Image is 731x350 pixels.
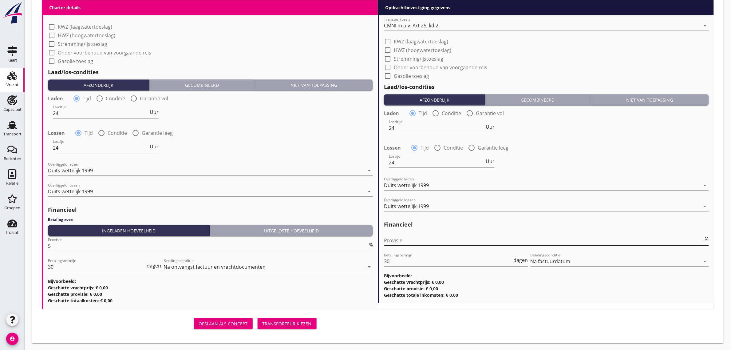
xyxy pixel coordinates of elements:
[48,241,368,251] input: Provisie
[50,227,207,234] div: Ingeladen hoeveelheid
[394,9,429,15] label: Transportbasis
[6,83,18,87] div: Vracht
[384,235,704,245] input: Provisie
[85,130,93,136] label: Tijd
[512,258,528,263] div: dagen
[389,123,484,133] input: Laadtijd
[48,68,373,76] h2: Laad/los-condities
[58,24,112,30] label: KWZ (laagwatertoeslag)
[384,279,709,285] h3: Geschatte vrachtprijs: € 0,00
[6,333,18,345] i: account_circle
[83,95,91,102] label: Tijd
[384,23,440,28] div: CMNI m.u.v. Art 25, lid 2.
[4,157,21,161] div: Berichten
[150,144,159,149] span: Uur
[488,97,588,103] div: Gecombineerd
[255,79,373,91] button: Niet van toepassing
[384,83,709,91] h2: Laad/los-condities
[106,95,125,102] label: Conditie
[48,8,104,14] div: CMNI m.u.v. Art 25, lid 2.
[478,145,509,151] label: Garantie leeg
[394,38,448,45] label: KWZ (laagwatertoeslag)
[263,320,312,327] div: Transporteur kiezen
[150,110,159,115] span: Uur
[145,263,161,268] div: dagen
[48,262,145,272] input: Betalingstermijn
[7,58,17,62] div: Kaart
[48,278,373,284] h3: Bijvoorbeeld:
[48,168,93,173] div: Duits wettelijk 1999
[365,167,373,174] i: arrow_drop_down
[384,272,709,279] h3: Bijvoorbeeld:
[485,94,591,105] button: Gecombineerd
[701,182,709,189] i: arrow_drop_down
[394,73,429,79] label: Gasolie toeslag
[701,258,709,265] i: arrow_drop_down
[48,130,65,136] strong: Lossen
[199,320,248,327] div: Opslaan als concept
[486,159,495,164] span: Uur
[53,143,148,153] input: Lostijd
[384,285,709,292] h3: Geschatte provisie: € 0,00
[384,183,429,188] div: Duits wettelijk 1999
[386,97,483,103] div: Afzonderlijk
[3,107,22,111] div: Capaciteit
[394,47,451,53] label: HWZ (hoogwatertoeslag)
[365,263,373,271] i: arrow_drop_down
[476,110,504,116] label: Garantie vol
[58,32,115,38] label: HWZ (hoogwatertoeslag)
[384,94,485,105] button: Afzonderlijk
[384,145,401,151] strong: Lossen
[212,227,370,234] div: Uitgeloste hoeveelheid
[384,220,709,229] h2: Financieel
[50,82,147,88] div: Afzonderlijk
[48,206,373,214] h2: Financieel
[442,110,461,116] label: Conditie
[531,259,571,264] div: Na factuurdatum
[48,284,373,291] h3: Geschatte vrachtprijs: € 0,00
[3,132,22,136] div: Transport
[384,292,709,298] h3: Geschatte totale inkomsten: € 0,00
[58,50,151,56] label: Onder voorbehoud van voorgaande reis
[384,203,429,209] div: Duits wettelijk 1999
[48,79,149,91] button: Afzonderlijk
[394,64,487,70] label: Onder voorbehoud van voorgaande reis
[394,0,452,6] label: Verzekering schip vereist
[394,56,443,62] label: Stremming/ijstoeslag
[1,2,23,24] img: logo-small.a267ee39.svg
[210,225,373,236] button: Uitgeloste hoeveelheid
[48,297,373,304] h3: Geschatte totaalkosten: € 0,00
[384,256,512,266] input: Betalingstermijn
[53,108,148,118] input: Laadtijd
[701,203,709,210] i: arrow_drop_down
[368,242,373,247] div: %
[389,158,484,167] input: Lostijd
[384,110,399,116] strong: Laden
[48,189,93,194] div: Duits wettelijk 1999
[593,97,706,103] div: Niet van toepassing
[48,225,210,236] button: Ingeladen hoeveelheid
[257,82,370,88] div: Niet van toepassing
[48,95,63,102] strong: Laden
[140,95,168,102] label: Garantie vol
[149,79,255,91] button: Gecombineerd
[365,188,373,195] i: arrow_drop_down
[6,181,18,185] div: Relatie
[591,94,709,105] button: Niet van toepassing
[421,145,429,151] label: Tijd
[152,82,252,88] div: Gecombineerd
[704,237,709,242] div: %
[58,58,93,64] label: Gasolie toeslag
[444,145,463,151] label: Conditie
[108,130,127,136] label: Conditie
[48,291,373,297] h3: Geschatte provisie: € 0,00
[6,231,18,235] div: Inzicht
[701,22,709,29] i: arrow_drop_down
[419,110,427,116] label: Tijd
[142,130,173,136] label: Garantie leeg
[258,318,317,329] button: Transporteur kiezen
[486,124,495,129] span: Uur
[194,318,253,329] button: Opslaan als concept
[164,264,266,270] div: Na ontvangst factuur en vrachtdocumenten
[48,217,373,223] h4: Betaling over:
